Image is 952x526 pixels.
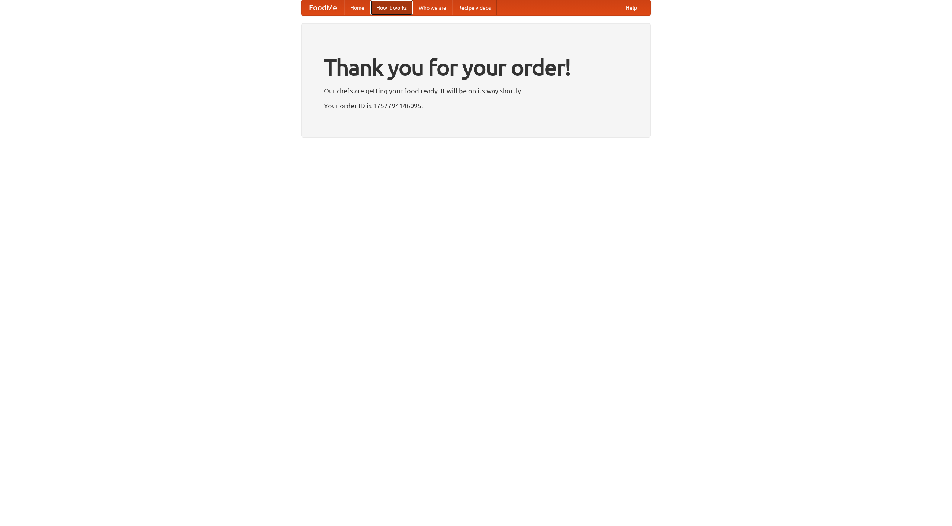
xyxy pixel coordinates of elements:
[324,85,628,96] p: Our chefs are getting your food ready. It will be on its way shortly.
[413,0,452,15] a: Who we are
[324,100,628,111] p: Your order ID is 1757794146095.
[370,0,413,15] a: How it works
[452,0,497,15] a: Recipe videos
[302,0,344,15] a: FoodMe
[344,0,370,15] a: Home
[620,0,643,15] a: Help
[324,49,628,85] h1: Thank you for your order!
